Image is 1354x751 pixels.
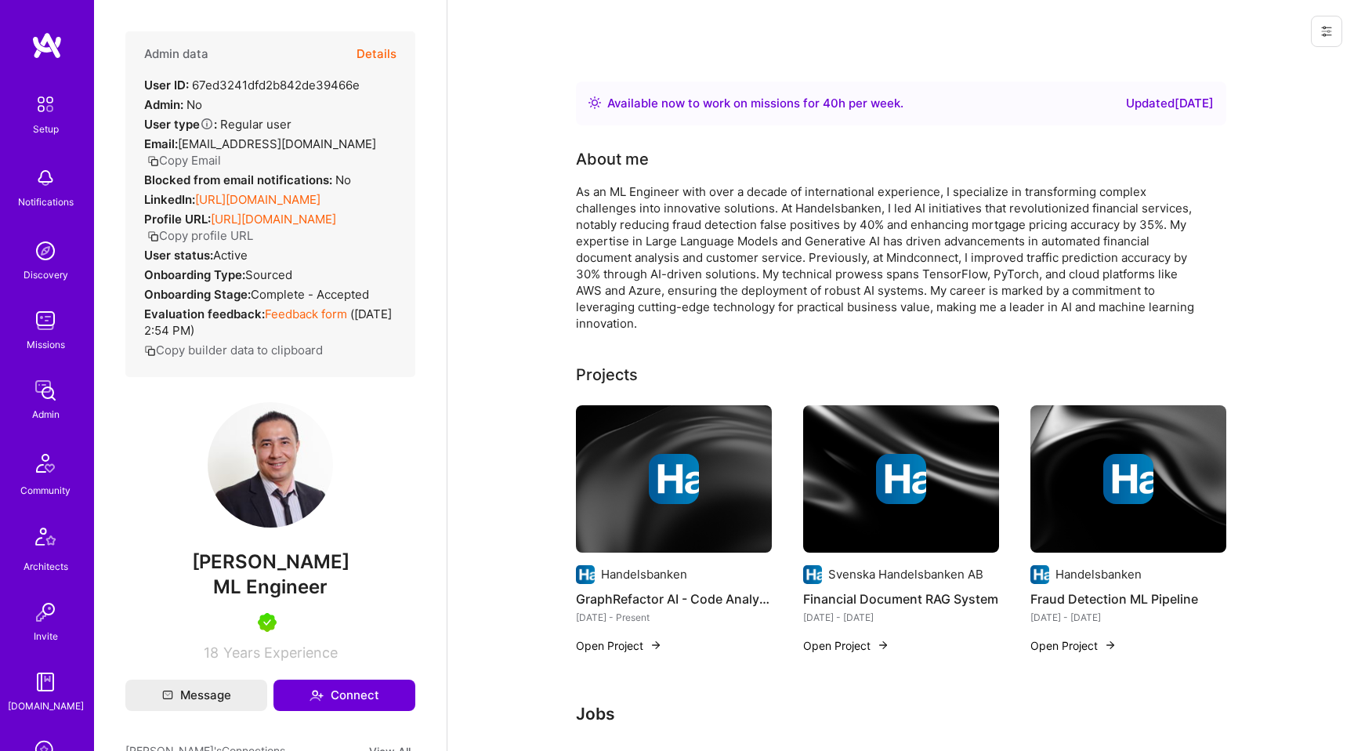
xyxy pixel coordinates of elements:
h4: Admin data [144,47,208,61]
div: [DOMAIN_NAME] [8,698,84,714]
div: Projects [576,363,638,386]
img: Company logo [876,454,926,504]
div: As an ML Engineer with over a decade of international experience, I specialize in transforming co... [576,183,1203,332]
img: Architects [27,521,64,558]
div: [DATE] - [DATE] [803,609,999,626]
h4: Financial Document RAG System [803,589,999,609]
i: icon Copy [147,155,159,167]
div: [DATE] - Present [576,609,772,626]
img: Invite [30,597,61,628]
img: arrow-right [877,639,889,651]
strong: User type : [144,117,217,132]
strong: Admin: [144,97,183,112]
strong: Profile URL: [144,212,211,227]
div: Missions [27,336,65,353]
span: [PERSON_NAME] [125,550,415,574]
h4: GraphRefactor AI - Code Analysis & Optimization Platform [576,589,772,609]
i: Help [200,117,214,131]
button: Connect [273,680,415,711]
strong: Onboarding Type: [144,267,245,282]
img: cover [1030,405,1226,553]
img: Company logo [1103,454,1153,504]
div: ( [DATE] 2:54 PM ) [144,306,396,339]
img: A.Teamer in Residence [258,613,277,632]
span: sourced [245,267,292,282]
div: No [144,172,351,188]
img: Community [27,444,64,482]
span: Complete - Accepted [251,287,369,302]
span: Active [213,248,248,263]
span: 40 [823,96,838,111]
div: Discovery [24,267,68,283]
img: Availability [588,96,601,109]
img: arrow-right [650,639,662,651]
button: Open Project [803,637,889,654]
div: Invite [34,628,58,644]
img: guide book [30,666,61,698]
div: Updated [DATE] [1126,94,1214,113]
div: Architects [24,558,68,575]
div: Notifications [18,194,74,210]
div: 67ed3241dfd2b842de39466e [144,77,360,93]
a: [URL][DOMAIN_NAME] [195,192,320,207]
button: Message [125,680,267,711]
button: Copy Email [147,152,221,169]
strong: Blocked from email notifications: [144,172,335,187]
h3: Jobs [576,704,1226,724]
i: icon Copy [144,345,156,357]
div: Available now to work on missions for h per week . [607,94,903,113]
h4: Fraud Detection ML Pipeline [1030,589,1226,609]
img: cover [803,405,999,553]
span: ML Engineer [213,575,328,598]
img: setup [29,88,62,121]
img: User Avatar [208,402,333,528]
img: cover [576,405,772,553]
div: [DATE] - [DATE] [1030,609,1226,626]
div: Handelsbanken [601,566,687,582]
a: [URL][DOMAIN_NAME] [211,212,336,227]
strong: User status: [144,248,213,263]
span: 18 [204,644,219,661]
div: Setup [33,121,59,137]
img: arrow-right [1104,639,1117,651]
div: No [144,96,202,113]
button: Open Project [1030,637,1117,654]
strong: Evaluation feedback: [144,307,265,321]
strong: LinkedIn: [144,192,195,207]
strong: Onboarding Stage: [144,287,251,302]
button: Copy profile URL [147,227,253,244]
i: icon Connect [310,688,324,702]
div: About me [576,147,649,171]
div: Admin [32,406,60,423]
span: Years Experience [223,644,338,661]
div: Handelsbanken [1055,566,1142,582]
img: bell [30,162,61,194]
i: icon Mail [162,690,173,701]
img: Company logo [649,454,699,504]
strong: User ID: [144,78,189,93]
img: teamwork [30,305,61,336]
button: Copy builder data to clipboard [144,342,323,358]
img: admin teamwork [30,375,61,406]
img: Company logo [1030,565,1049,584]
button: Open Project [576,637,662,654]
img: logo [31,31,63,60]
img: Company logo [576,565,595,584]
div: Svenska Handelsbanken AB [828,566,983,582]
button: Details [357,31,396,77]
strong: Email: [144,136,178,151]
img: discovery [30,235,61,267]
span: [EMAIL_ADDRESS][DOMAIN_NAME] [178,136,376,151]
a: Feedback form [265,307,347,321]
img: Company logo [803,565,822,584]
div: Community [20,482,71,499]
div: Regular user [144,116,291,132]
i: icon Copy [147,230,159,242]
